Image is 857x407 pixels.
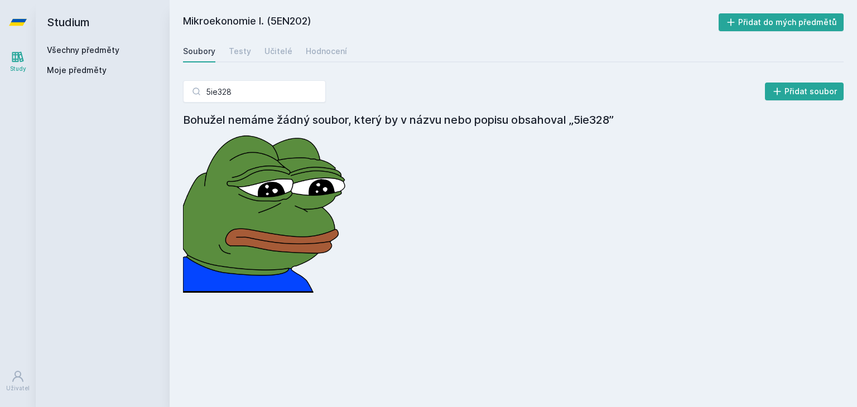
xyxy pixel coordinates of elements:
[2,45,33,79] a: Study
[264,40,292,62] a: Učitelé
[47,45,119,55] a: Všechny předměty
[306,46,347,57] div: Hodnocení
[183,112,844,128] h4: Bohužel nemáme žádný soubor, který by v názvu nebo popisu obsahoval „5ie328”
[229,46,251,57] div: Testy
[183,13,719,31] h2: Mikroekonomie I. (5EN202)
[183,80,326,103] input: Hledej soubor
[183,40,215,62] a: Soubory
[765,83,844,100] button: Přidat soubor
[719,13,844,31] button: Přidat do mých předmětů
[183,46,215,57] div: Soubory
[10,65,26,73] div: Study
[2,364,33,398] a: Uživatel
[6,384,30,393] div: Uživatel
[264,46,292,57] div: Učitelé
[306,40,347,62] a: Hodnocení
[229,40,251,62] a: Testy
[47,65,107,76] span: Moje předměty
[183,128,350,293] img: error_picture.png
